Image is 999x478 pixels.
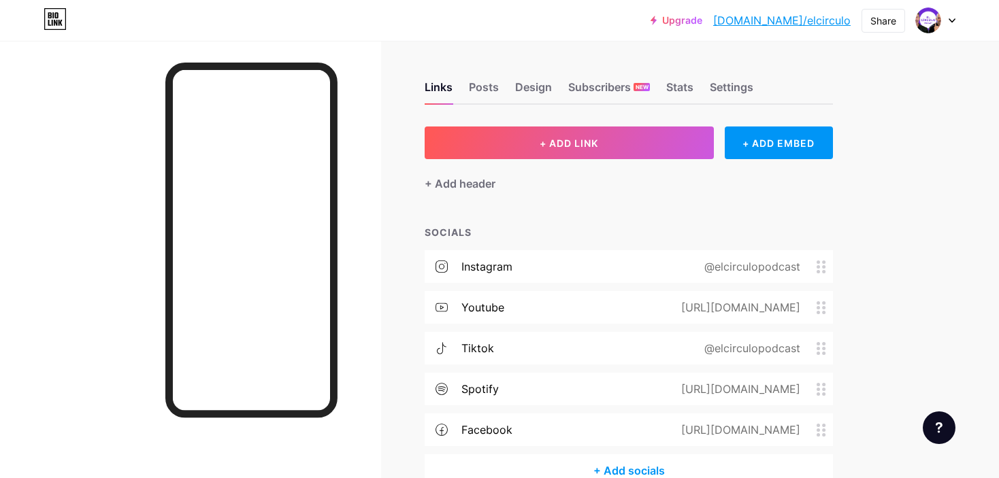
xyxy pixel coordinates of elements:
[725,126,833,159] div: + ADD EMBED
[683,258,817,275] div: @elcirculopodcast
[515,79,552,103] div: Design
[568,79,650,103] div: Subscribers
[870,14,896,28] div: Share
[425,225,833,239] div: SOCIALS
[461,340,494,356] div: tiktok
[659,422,817,438] div: [URL][DOMAIN_NAME]
[461,299,504,315] div: youtube
[683,340,817,356] div: @elcirculopodcast
[425,175,495,192] div: + Add header
[469,79,499,103] div: Posts
[710,79,753,103] div: Settings
[461,381,499,397] div: spotify
[666,79,693,103] div: Stats
[651,15,702,26] a: Upgrade
[713,12,851,29] a: [DOMAIN_NAME]/elcirculo
[461,258,512,275] div: instagram
[540,137,598,149] span: + ADD LINK
[659,381,817,397] div: [URL][DOMAIN_NAME]
[915,7,941,33] img: Lorenzo
[636,83,649,91] span: NEW
[659,299,817,315] div: [URL][DOMAIN_NAME]
[461,422,512,438] div: facebook
[425,126,714,159] button: + ADD LINK
[425,79,453,103] div: Links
